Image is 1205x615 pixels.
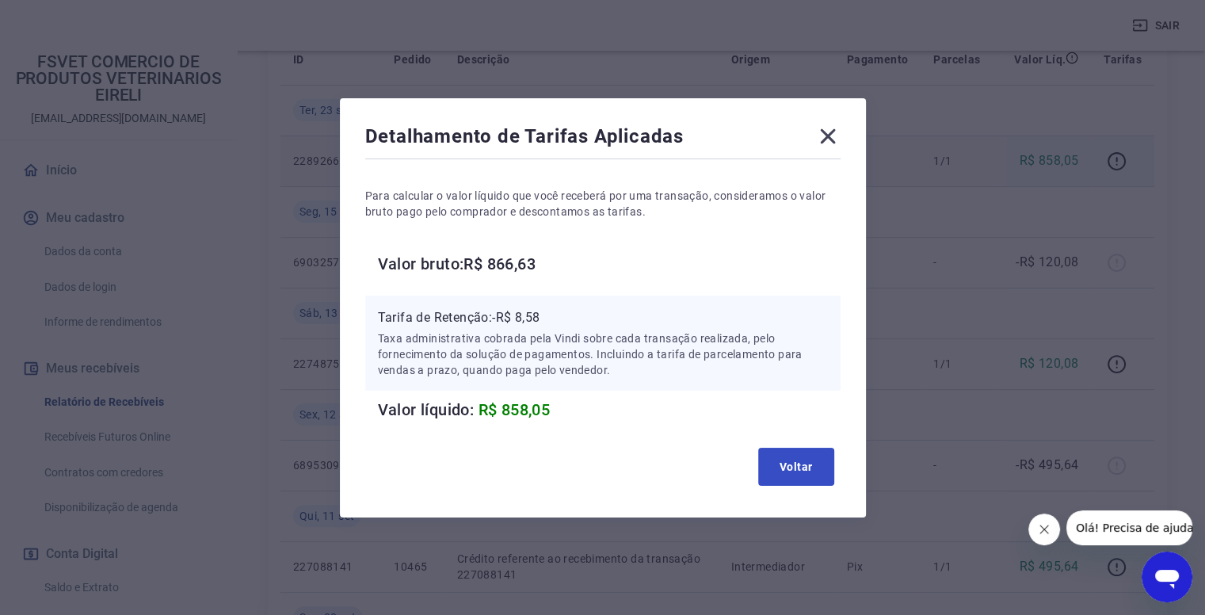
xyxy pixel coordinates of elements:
[1142,552,1192,602] iframe: Botão para abrir a janela de mensagens
[378,251,841,277] h6: Valor bruto: R$ 866,63
[365,188,841,220] p: Para calcular o valor líquido que você receberá por uma transação, consideramos o valor bruto pag...
[1066,510,1192,545] iframe: Mensagem da empresa
[378,308,828,327] p: Tarifa de Retenção: -R$ 8,58
[10,11,133,24] span: Olá! Precisa de ajuda?
[479,400,551,419] span: R$ 858,05
[378,330,828,378] p: Taxa administrativa cobrada pela Vindi sobre cada transação realizada, pelo fornecimento da soluç...
[1028,514,1060,545] iframe: Fechar mensagem
[758,448,834,486] button: Voltar
[365,124,841,155] div: Detalhamento de Tarifas Aplicadas
[378,397,841,422] h6: Valor líquido:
